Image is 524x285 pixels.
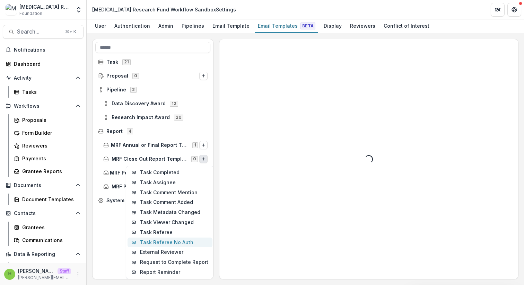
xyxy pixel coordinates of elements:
[112,184,182,190] span: MRF Progress Update Report
[199,141,208,149] button: Options
[22,155,78,162] div: Payments
[14,47,81,53] span: Notifications
[3,100,84,112] button: Open Workflows
[18,267,55,275] p: [PERSON_NAME]
[3,58,84,70] a: Dashboard
[89,5,239,15] nav: breadcrumb
[3,25,84,39] button: Search...
[191,156,198,162] span: 0
[64,28,78,36] div: ⌘ + K
[179,19,207,33] a: Pipelines
[112,101,166,107] span: Data Discovery Award
[3,249,84,260] button: Open Data & Reporting
[11,166,84,177] a: Grantee Reports
[300,23,315,29] span: Beta
[22,237,78,244] div: Communications
[92,6,236,13] div: [MEDICAL_DATA] Research Fund Workflow Sandbox Settings
[11,222,84,233] a: Grantees
[255,21,318,31] div: Email Templates
[14,251,72,257] span: Data & Reporting
[156,19,176,33] a: Admin
[14,60,78,68] div: Dashboard
[74,3,84,17] button: Open entity switcher
[132,73,139,79] span: 0
[106,73,128,79] span: Proposal
[22,142,78,149] div: Reviewers
[106,198,124,204] span: System
[95,56,210,68] div: Task21
[199,72,208,80] button: Options
[92,19,109,33] a: User
[19,3,71,10] div: [MEDICAL_DATA] Research Fund Workflow Sandbox
[101,153,210,164] div: MRF Close Out Report Template0Options
[156,21,176,31] div: Admin
[179,21,207,31] div: Pipelines
[14,103,72,109] span: Workflows
[11,114,84,126] a: Proposals
[11,194,84,205] a: Document Templates
[95,70,210,81] div: Proposal0Options
[22,88,78,96] div: Tasks
[255,19,318,33] a: Email Templates Beta
[507,3,521,17] button: Get Help
[58,268,71,274] p: Staff
[111,142,188,148] span: MRF Annual or Final Report Template
[130,87,137,92] span: 2
[210,21,252,31] div: Email Template
[22,168,78,175] div: Grantee Reports
[112,21,153,31] div: Authentication
[22,196,78,203] div: Document Templates
[11,140,84,151] a: Reviewers
[14,75,72,81] span: Activity
[22,224,78,231] div: Grantees
[6,4,17,15] img: Misophonia Research Fund Workflow Sandbox
[11,234,84,246] a: Communications
[22,116,78,124] div: Proposals
[18,275,71,281] p: [PERSON_NAME][EMAIL_ADDRESS][DOMAIN_NAME]
[95,195,210,206] div: System0Options
[101,112,210,123] div: Research Impact Award20
[101,167,210,178] div: MRF Post Grant 1 2 3 year Follow up Template0Options
[106,59,118,65] span: Task
[14,211,72,216] span: Contacts
[210,19,252,33] a: Email Template
[381,19,432,33] a: Conflict of Interest
[170,101,178,106] span: 12
[101,140,210,151] div: MRF Annual or Final Report Template1Options
[3,44,84,55] button: Notifications
[174,115,183,120] span: 20
[112,156,187,162] span: MRF Close Out Report Template
[14,182,72,188] span: Documents
[199,155,208,163] button: Options
[106,87,126,93] span: Pipeline
[347,21,378,31] div: Reviewers
[381,21,432,31] div: Conflict of Interest
[74,270,82,278] button: More
[347,19,378,33] a: Reviewers
[112,19,153,33] a: Authentication
[95,126,210,137] div: Report4
[112,115,170,121] span: Research Impact Award
[19,10,42,17] span: Foundation
[17,28,61,35] span: Search...
[92,21,109,31] div: User
[11,127,84,139] a: Form Builder
[321,21,344,31] div: Display
[8,272,11,276] div: Himanshu
[11,262,84,274] a: Dashboard
[321,19,344,33] a: Display
[101,181,210,192] div: MRF Progress Update Report1Options
[491,3,505,17] button: Partners
[122,59,131,65] span: 21
[11,86,84,98] a: Tasks
[106,128,123,134] span: Report
[11,153,84,164] a: Payments
[101,98,210,109] div: Data Discovery Award12
[3,208,84,219] button: Open Contacts
[110,170,187,176] span: MRF Post Grant 1 2 3 year Follow up Template
[3,72,84,83] button: Open Activity
[22,129,78,136] div: Form Builder
[192,142,198,148] span: 1
[127,128,133,134] span: 4
[95,84,210,95] div: Pipeline2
